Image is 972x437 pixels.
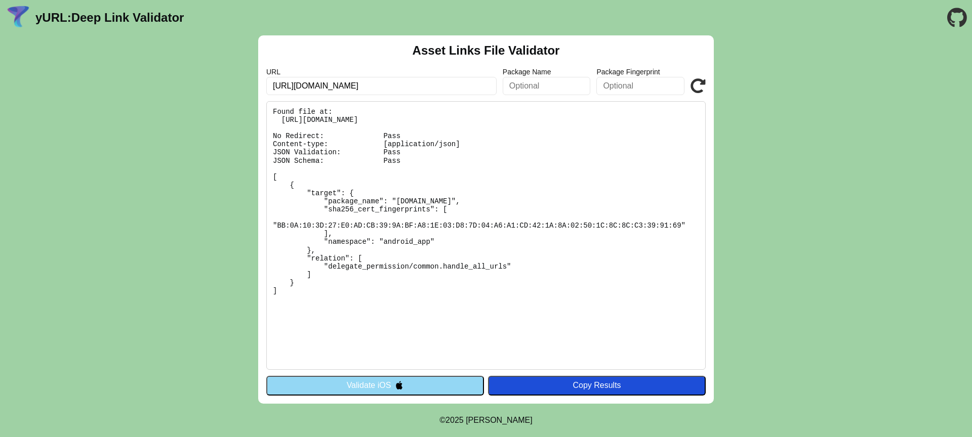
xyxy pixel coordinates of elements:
[493,381,701,390] div: Copy Results
[445,416,464,424] span: 2025
[35,11,184,25] a: yURL:Deep Link Validator
[439,404,532,437] footer: ©
[266,68,497,76] label: URL
[466,416,533,424] a: Michael Ibragimchayev's Personal Site
[413,43,560,58] h2: Asset Links File Validator
[596,68,684,76] label: Package Fingerprint
[266,376,484,395] button: Validate iOS
[395,381,403,389] img: appleIcon.svg
[503,68,591,76] label: Package Name
[5,5,31,31] img: yURL Logo
[596,77,684,95] input: Optional
[503,77,591,95] input: Optional
[266,77,497,95] input: Required
[266,101,706,370] pre: Found file at: [URL][DOMAIN_NAME] No Redirect: Pass Content-type: [application/json] JSON Validat...
[488,376,706,395] button: Copy Results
